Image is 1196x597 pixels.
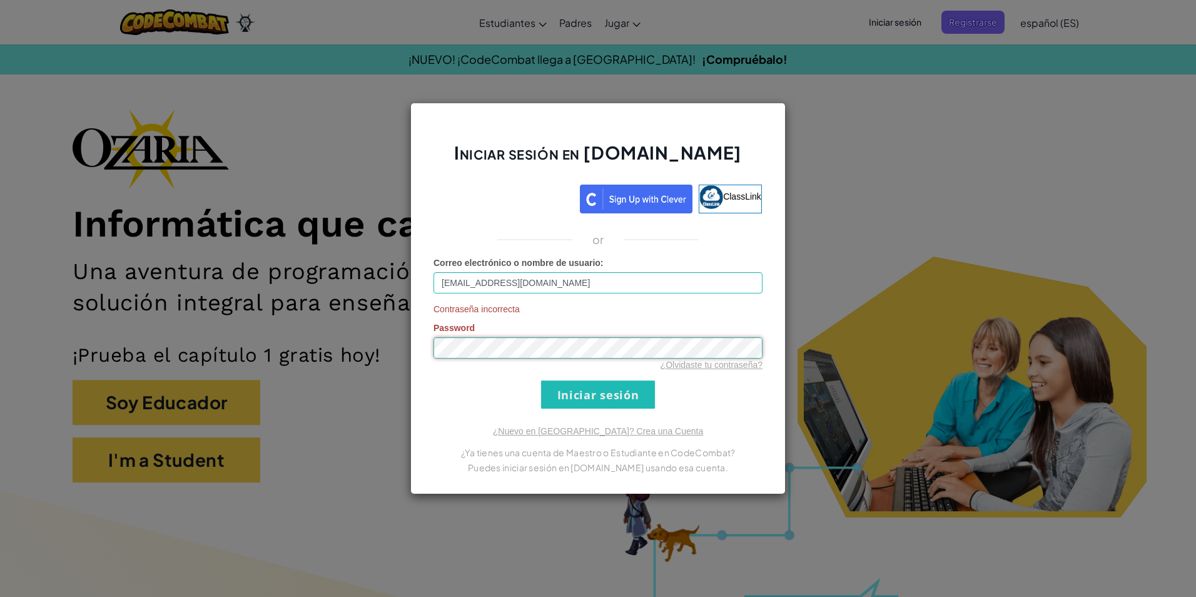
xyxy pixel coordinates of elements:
[541,380,655,409] input: Iniciar sesión
[723,191,761,202] span: ClassLink
[493,426,703,436] a: ¿Nuevo en [GEOGRAPHIC_DATA]? Crea una Cuenta
[433,445,763,460] p: ¿Ya tienes una cuenta de Maestro o Estudiante en CodeCombat?
[433,258,601,268] span: Correo electrónico o nombre de usuario
[433,141,763,177] h2: Iniciar sesión en [DOMAIN_NAME]
[592,232,604,247] p: or
[433,460,763,475] p: Puedes iniciar sesión en [DOMAIN_NAME] usando esa cuenta.
[699,185,723,209] img: classlink-logo-small.png
[433,323,475,333] span: Password
[433,257,604,269] label: :
[428,183,580,211] iframe: Botón Iniciar sesión con Google
[580,185,692,213] img: clever_sso_button@2x.png
[433,303,763,315] span: Contraseña incorrecta
[661,360,763,370] a: ¿Olvidaste tu contraseña?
